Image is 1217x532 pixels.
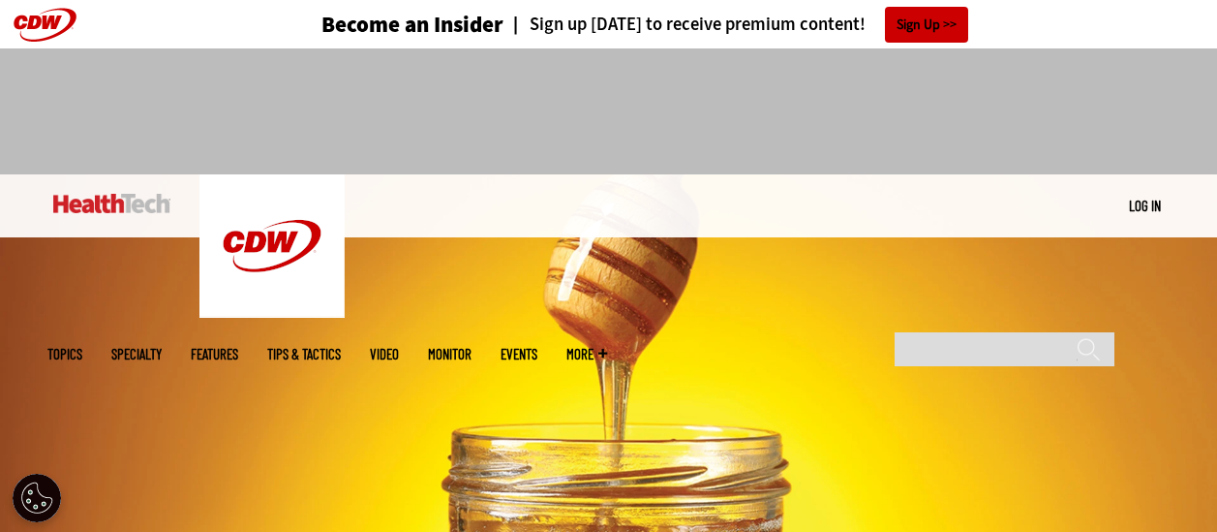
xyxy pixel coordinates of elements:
[199,174,345,318] img: Home
[267,347,341,361] a: Tips & Tactics
[111,347,162,361] span: Specialty
[13,474,61,522] div: Cookie Settings
[885,7,968,43] a: Sign Up
[249,14,503,36] a: Become an Insider
[503,16,866,34] a: Sign up [DATE] to receive premium content!
[53,194,170,213] img: Home
[1129,196,1161,216] div: User menu
[501,347,537,361] a: Events
[257,68,961,155] iframe: advertisement
[47,347,82,361] span: Topics
[321,14,503,36] h3: Become an Insider
[566,347,607,361] span: More
[191,347,238,361] a: Features
[1129,197,1161,214] a: Log in
[199,302,345,323] a: CDW
[13,474,61,522] button: Open Preferences
[370,347,399,361] a: Video
[428,347,472,361] a: MonITor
